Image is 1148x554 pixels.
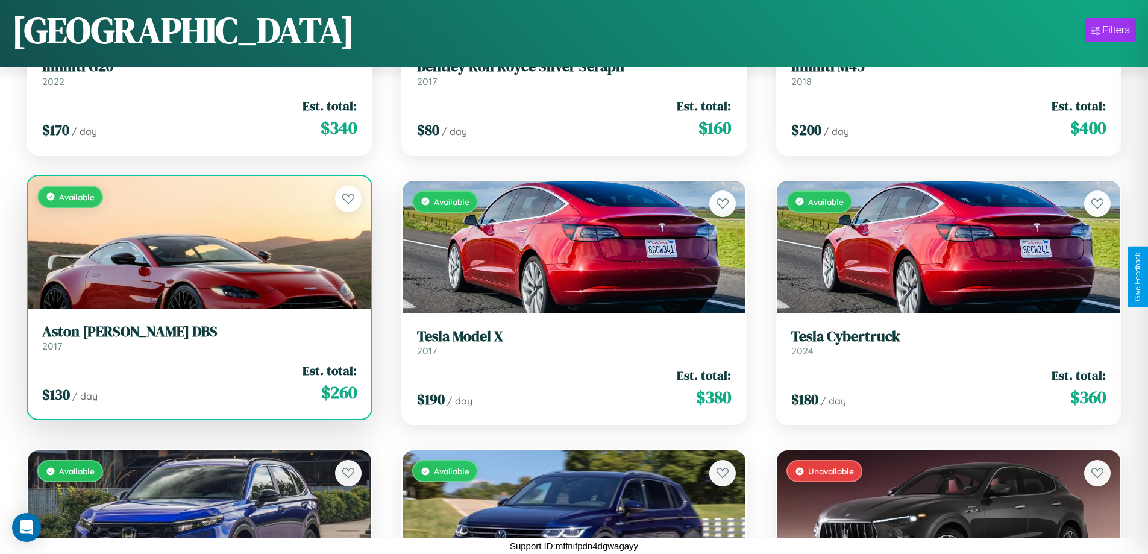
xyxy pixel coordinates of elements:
span: 2017 [417,345,437,357]
a: Aston [PERSON_NAME] DBS2017 [42,323,357,353]
h3: Aston [PERSON_NAME] DBS [42,323,357,341]
span: $ 80 [417,120,439,140]
span: Est. total: [1052,97,1106,115]
div: Open Intercom Messenger [12,513,41,542]
a: Tesla Model X2017 [417,328,732,357]
span: Est. total: [1052,367,1106,384]
h3: Infiniti G20 [42,58,357,75]
span: Available [59,466,95,476]
a: Bentley Roll Royce Silver Seraph2017 [417,58,732,87]
span: 2022 [42,75,64,87]
span: 2017 [42,340,62,352]
span: Est. total: [303,97,357,115]
span: $ 180 [791,389,818,409]
div: Give Feedback [1134,253,1142,301]
span: / day [821,395,846,407]
span: $ 340 [321,116,357,140]
span: Available [434,197,469,207]
span: Available [808,197,844,207]
span: $ 190 [417,389,445,409]
h3: Tesla Model X [417,328,732,345]
span: 2024 [791,345,814,357]
span: 2018 [791,75,812,87]
span: Available [59,192,95,202]
span: Available [434,466,469,476]
button: Filters [1085,18,1136,42]
span: $ 260 [321,380,357,404]
span: / day [72,390,98,402]
a: Infiniti M452018 [791,58,1106,87]
a: Tesla Cybertruck2024 [791,328,1106,357]
span: $ 400 [1070,116,1106,140]
span: / day [72,125,97,137]
div: Filters [1102,24,1130,36]
span: Est. total: [303,362,357,379]
span: Est. total: [677,367,731,384]
span: $ 380 [696,385,731,409]
span: 2017 [417,75,437,87]
h3: Tesla Cybertruck [791,328,1106,345]
span: $ 360 [1070,385,1106,409]
span: $ 130 [42,385,70,404]
span: Unavailable [808,466,854,476]
span: / day [447,395,472,407]
a: Infiniti G202022 [42,58,357,87]
h1: [GEOGRAPHIC_DATA] [12,5,354,55]
p: Support ID: mffnifpdn4dgwagayy [510,538,638,554]
span: / day [824,125,849,137]
h3: Infiniti M45 [791,58,1106,75]
span: $ 160 [698,116,731,140]
span: / day [442,125,467,137]
span: $ 200 [791,120,821,140]
h3: Bentley Roll Royce Silver Seraph [417,58,732,75]
span: Est. total: [677,97,731,115]
span: $ 170 [42,120,69,140]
